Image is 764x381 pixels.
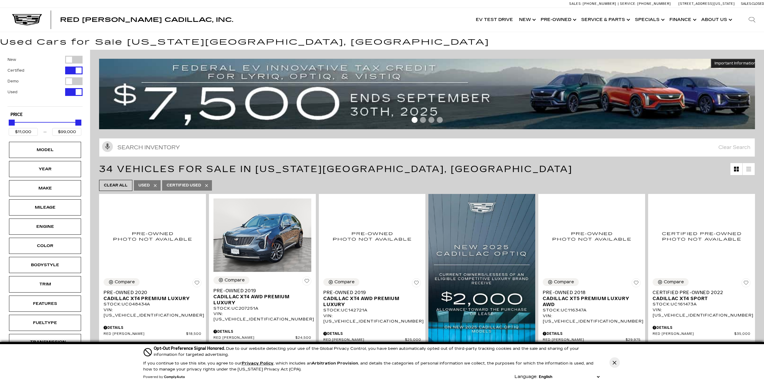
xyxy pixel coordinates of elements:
[104,296,197,302] span: Cadillac XT4 Premium Luxury
[9,199,81,216] div: MileageMileage
[543,331,641,336] div: Pricing Details - Pre-Owned 2018 Cadillac XT5 Premium Luxury AWD
[104,198,201,274] img: 2020 Cadillac XT4 Premium Luxury
[192,278,201,290] button: Save Vehicle
[569,2,582,6] span: Sales:
[9,120,15,126] div: Minimum Price
[653,296,746,302] span: Cadillac XT4 Sport
[543,313,641,324] div: VIN: [US_VEHICLE_IDENTIFICATION_NUMBER]
[104,332,201,336] a: Red [PERSON_NAME] $18,500
[323,338,421,342] a: Red [PERSON_NAME] $25,000
[637,2,671,6] span: [PHONE_NUMBER]
[323,290,421,308] a: Pre-Owned 2019Cadillac XT4 AWD Premium Luxury
[653,290,750,302] a: Certified Pre-Owned 2022Cadillac XT4 Sport
[30,223,60,230] div: Engine
[104,290,201,302] a: Pre-Owned 2020Cadillac XT4 Premium Luxury
[30,281,60,287] div: Trim
[405,338,421,342] span: $25,000
[52,128,81,136] input: Maximum
[99,138,755,157] input: Search Inventory
[538,8,578,32] a: Pre-Owned
[678,2,735,6] a: [STREET_ADDRESS][US_STATE]
[213,336,295,340] span: Red [PERSON_NAME]
[99,59,759,129] a: vrp-tax-ending-august-version
[30,204,60,211] div: Mileage
[420,117,426,123] span: Go to slide 2
[9,296,81,312] div: FeaturesFeatures
[9,238,81,254] div: ColorColor
[714,61,756,66] span: Important Information
[213,294,307,306] span: Cadillac XT4 AWD Premium Luxury
[323,296,417,308] span: Cadillac XT4 AWD Premium Luxury
[653,198,750,274] img: 2022 Cadillac XT4 Sport
[8,78,19,84] label: Demo
[653,307,750,318] div: VIN: [US_VEHICLE_IDENTIFICATION_NUMBER]
[653,278,689,286] button: Compare Vehicle
[515,375,537,379] div: Language:
[9,142,81,158] div: ModelModel
[60,17,233,23] a: Red [PERSON_NAME] Cadillac, Inc.
[626,338,641,342] span: $29,975
[295,336,311,340] span: $24,500
[741,2,752,6] span: Sales:
[543,290,641,308] a: Pre-Owned 2018Cadillac XT5 Premium Luxury AWD
[8,89,17,95] label: Used
[543,308,641,313] div: Stock : UC116347A
[9,315,81,331] div: FueltypeFueltype
[554,279,574,285] div: Compare
[323,198,421,274] img: 2019 Cadillac XT4 AWD Premium Luxury
[653,325,750,330] div: Pricing Details - Certified Pre-Owned 2022 Cadillac XT4 Sport
[213,329,311,334] div: Pricing Details - Pre-Owned 2019 Cadillac XT4 AWD Premium Luxury
[115,279,135,285] div: Compare
[60,16,233,23] span: Red [PERSON_NAME] Cadillac, Inc.
[30,320,60,326] div: Fueltype
[12,14,42,25] img: Cadillac Dark Logo with Cadillac White Text
[323,338,405,342] span: Red [PERSON_NAME]
[213,336,311,340] a: Red [PERSON_NAME] $24,500
[312,361,358,366] strong: Arbitration Provision
[734,332,750,336] span: $35,000
[143,361,593,372] p: If you continue to use this site, you agree to our , which includes an , and details the categori...
[437,117,443,123] span: Go to slide 4
[9,257,81,273] div: BodystyleBodystyle
[9,276,81,292] div: TrimTrim
[653,290,746,296] span: Certified Pre-Owned 2022
[323,290,417,296] span: Pre-Owned 2019
[104,278,140,286] button: Compare Vehicle
[334,279,355,285] div: Compare
[104,302,201,307] div: Stock : UC048434A
[323,313,421,324] div: VIN: [US_VEHICLE_IDENTIFICATION_NUMBER]
[583,2,616,6] span: [PHONE_NUMBER]
[323,278,359,286] button: Compare Vehicle
[516,8,538,32] a: New
[543,338,626,342] span: Red [PERSON_NAME]
[653,332,750,336] a: Red [PERSON_NAME] $35,000
[104,290,197,296] span: Pre-Owned 2020
[30,185,60,192] div: Make
[543,296,636,308] span: Cadillac XT5 Premium Luxury AWD
[8,56,83,106] div: Filter by Vehicle Type
[543,290,636,296] span: Pre-Owned 2018
[11,112,80,118] h5: Price
[537,374,601,380] select: Language Select
[213,276,249,284] button: Compare Vehicle
[9,128,38,136] input: Minimum
[30,339,60,345] div: Transmission
[213,288,307,294] span: Pre-Owned 2019
[242,361,273,366] a: Privacy Policy
[473,8,516,32] a: EV Test Drive
[752,2,764,6] span: Closed
[30,262,60,268] div: Bodystyle
[632,278,641,290] button: Save Vehicle
[104,307,201,318] div: VIN: [US_VEHICLE_IDENTIFICATION_NUMBER]
[225,278,245,283] div: Compare
[9,334,81,350] div: TransmissionTransmission
[543,198,641,274] img: 2018 Cadillac XT5 Premium Luxury AWD
[30,166,60,172] div: Year
[30,243,60,249] div: Color
[711,59,759,68] button: Important Information
[618,2,672,5] a: Service: [PHONE_NUMBER]
[9,161,81,177] div: YearYear
[104,182,128,189] span: Clear All
[213,311,311,322] div: VIN: [US_VEHICLE_IDENTIFICATION_NUMBER]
